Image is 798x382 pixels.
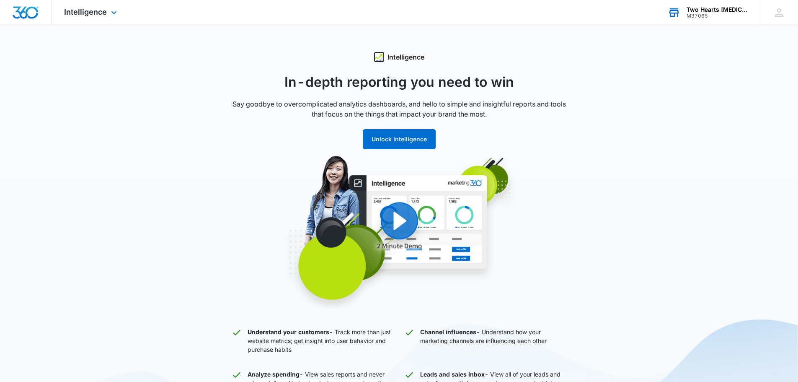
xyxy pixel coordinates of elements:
[420,371,488,378] strong: Leads and sales inbox -
[248,328,333,335] strong: Understand your customers -
[363,135,436,143] a: Unlock Intelligence
[240,155,558,308] img: Intelligence
[232,72,567,92] h1: In-depth reporting you need to win
[232,99,567,119] p: Say goodbye to overcomplicated analytics dashboards, and hello to simple and insightful reports a...
[248,327,394,354] p: Track more than just website metrics; get insight into user behavior and purchase habits
[420,327,567,354] p: Understand how your marketing channels are influencing each other
[687,6,748,13] div: account name
[248,371,303,378] strong: Analyze spending -
[363,129,436,149] button: Unlock Intelligence
[64,8,107,16] span: Intelligence
[232,52,567,62] div: Intelligence
[420,328,480,335] strong: Channel influences -
[687,13,748,19] div: account id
